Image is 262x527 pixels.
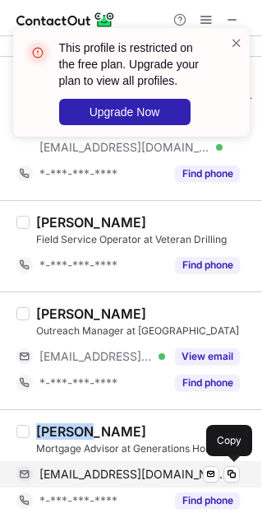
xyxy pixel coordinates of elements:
button: Reveal Button [175,257,240,273]
img: ContactOut v5.3.10 [16,10,115,30]
div: [PERSON_NAME] [36,305,146,322]
header: This profile is restricted on the free plan. Upgrade your plan to view all profiles. [59,40,210,89]
div: [PERSON_NAME] [36,214,146,231]
span: Upgrade Now [90,105,160,119]
button: Reveal Button [175,492,240,509]
span: [EMAIL_ADDRESS][DOMAIN_NAME] [39,349,153,364]
button: Reveal Button [175,375,240,391]
div: [PERSON_NAME] [36,423,146,440]
div: Field Service Operator at Veteran Drilling [36,232,252,247]
button: Reveal Button [175,166,240,182]
span: [EMAIL_ADDRESS][DOMAIN_NAME] [39,467,228,482]
button: Reveal Button [175,348,240,365]
div: Outreach Manager at [GEOGRAPHIC_DATA] [36,324,252,338]
div: Mortgage Advisor at Generations Home Loans [36,441,252,456]
button: Upgrade Now [59,99,191,125]
img: error [25,40,51,66]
